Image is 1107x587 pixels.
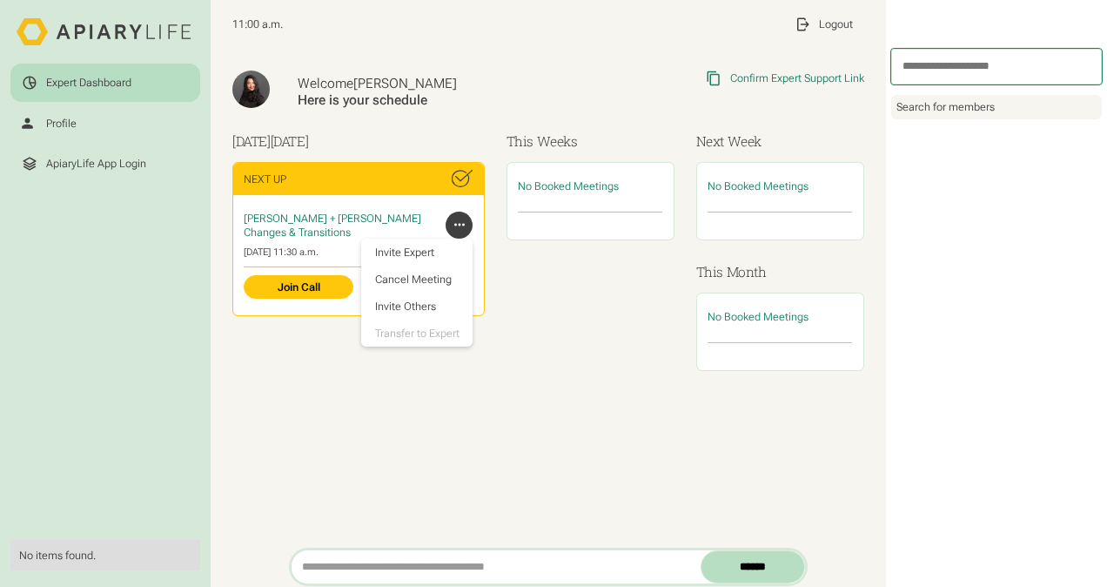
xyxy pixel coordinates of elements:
h3: This Month [696,262,864,282]
a: Profile [10,105,199,142]
h3: [DATE] [232,132,485,152]
span: No Booked Meetings [708,179,808,192]
a: Logout [784,5,864,43]
a: Join Call [244,275,352,299]
div: No items found. [19,549,191,563]
div: Welcome [298,76,579,92]
span: Changes & Transitions [244,226,351,239]
span: [DATE] [271,132,309,150]
span: [PERSON_NAME] + [PERSON_NAME] [244,212,421,225]
a: Cancel Meeting [361,266,473,293]
a: ApiaryLife App Login [10,145,199,182]
span: [PERSON_NAME] [353,76,457,91]
div: Profile [46,117,77,131]
a: Transfer to Expert [361,320,473,347]
button: Invite Others [361,293,473,320]
a: Expert Dashboard [10,64,199,101]
div: Logout [819,17,853,31]
h3: Next Week [696,132,864,152]
div: Expert Dashboard [46,76,131,90]
div: ApiaryLife App Login [46,157,146,171]
span: No Booked Meetings [708,310,808,323]
h3: This Weeks [507,132,674,152]
button: Invite Expert [361,239,473,266]
div: Next Up [244,172,286,186]
div: Search for members [891,95,1102,119]
span: 11:00 a.m. [232,17,283,31]
div: [DATE] 11:30 a.m. [244,246,473,259]
div: Here is your schedule [298,92,579,109]
span: No Booked Meetings [518,179,619,192]
div: Confirm Expert Support Link [730,71,864,85]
